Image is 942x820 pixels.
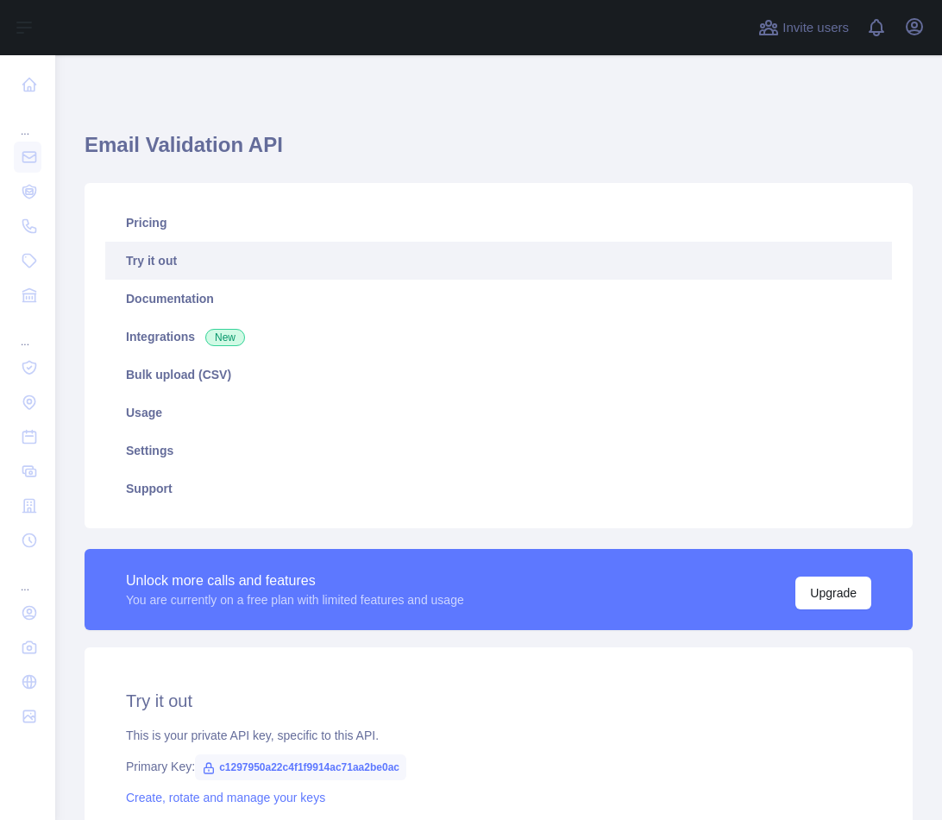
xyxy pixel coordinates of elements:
a: Settings [105,432,892,470]
span: c1297950a22c4f1f9914ac71aa2be0ac [195,754,406,780]
a: Support [105,470,892,508]
div: ... [14,314,41,349]
a: Documentation [105,280,892,318]
a: Create, rotate and manage your keys [126,791,325,804]
a: Usage [105,394,892,432]
a: Pricing [105,204,892,242]
h1: Email Validation API [85,131,913,173]
div: ... [14,559,41,594]
a: Try it out [105,242,892,280]
span: Invite users [782,18,849,38]
button: Invite users [755,14,852,41]
a: Bulk upload (CSV) [105,356,892,394]
a: Integrations New [105,318,892,356]
button: Upgrade [795,577,871,609]
div: Primary Key: [126,758,871,775]
div: Unlock more calls and features [126,571,464,591]
div: You are currently on a free plan with limited features and usage [126,591,464,609]
div: ... [14,104,41,138]
div: This is your private API key, specific to this API. [126,727,871,744]
h2: Try it out [126,689,871,713]
span: New [205,329,245,346]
